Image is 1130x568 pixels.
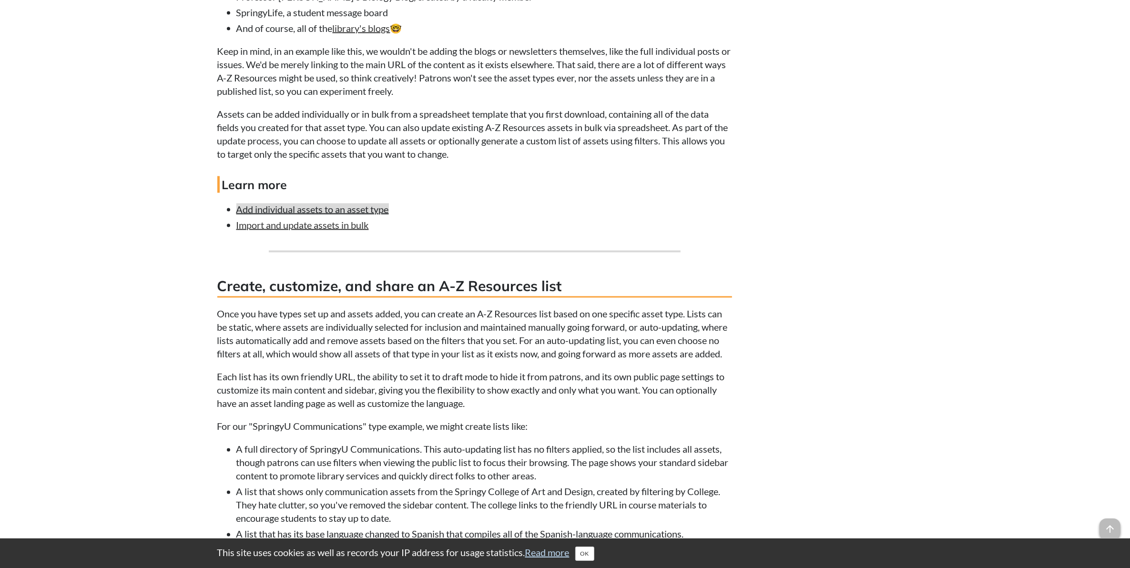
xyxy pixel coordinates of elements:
[236,219,369,231] a: Import and update assets in bulk
[575,547,594,561] button: Close
[525,547,570,558] a: Read more
[217,307,732,361] p: Once you have types set up and assets added, you can create an A-Z Resources list based on one sp...
[1099,519,1120,531] a: arrow_upward
[217,107,732,161] p: Assets can be added individually or in bulk from a spreadsheet template that you first download, ...
[1099,518,1120,539] span: arrow_upward
[208,546,923,561] div: This site uses cookies as well as records your IP address for usage statistics.
[217,176,732,193] h4: Learn more
[217,420,732,433] p: For our "SpringyU Communications" type example, we might create lists like:
[236,6,732,19] li: SpringyLife, a student message board
[236,527,732,541] li: A list that has its base language changed to Spanish that compiles all of the Spanish-language co...
[217,276,732,298] h3: Create, customize, and share an A-Z Resources list
[236,21,732,35] li: And of course, all of the 🤓
[236,443,732,483] li: A full directory of SpringyU Communications. This auto-updating list has no filters applied, so t...
[217,44,732,98] p: Keep in mind, in an example like this, we wouldn't be adding the blogs or newsletters themselves,...
[333,22,390,34] a: library's blogs
[236,485,732,525] li: A list that shows only communication assets from the Springy College of Art and Design, created b...
[236,203,389,215] a: Add individual assets to an asset type
[217,370,732,410] p: Each list has its own friendly URL, the ability to set it to draft mode to hide it from patrons, ...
